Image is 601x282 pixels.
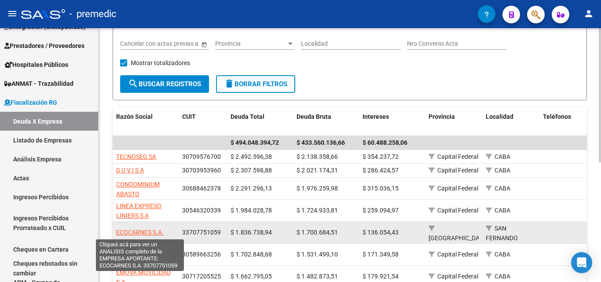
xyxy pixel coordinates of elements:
span: $ 1.702.848,68 [231,251,272,258]
span: CUIT [182,113,196,120]
span: Capital Federal [437,185,478,192]
datatable-header-cell: Intereses [359,107,425,136]
button: Buscar Registros [120,75,209,93]
span: $ 354.237,72 [363,153,399,160]
datatable-header-cell: Deuda Total [227,107,293,136]
span: [GEOGRAPHIC_DATA] [429,234,488,242]
span: 33707751059 [182,229,221,236]
span: Fiscalización RG [4,98,57,107]
datatable-header-cell: Provincia [425,107,482,136]
span: $ 286.424,57 [363,167,399,174]
span: $ 60.488.258,06 [363,139,407,146]
span: Buscar Registros [128,80,201,88]
span: $ 179.921,54 [363,273,399,280]
span: $ 1.482.873,51 [297,273,338,280]
span: Capital Federal [437,251,478,258]
mat-icon: delete [224,78,235,89]
span: Capital Federal [437,153,478,160]
span: $ 1.984.028,78 [231,207,272,214]
span: Borrar Filtros [224,80,287,88]
span: 30703953960 [182,167,221,174]
span: ANMAT - Trazabilidad [4,79,73,88]
span: $ 494.048.394,72 [231,139,279,146]
span: Teléfonos [543,113,571,120]
span: D U V I S A [116,167,144,174]
span: Localidad [486,113,513,120]
span: SAN FERNANDO [486,225,518,242]
span: Provincia [215,40,286,48]
datatable-header-cell: Razón Social [113,107,179,136]
span: CABA [495,273,510,280]
span: $ 136.054,43 [363,229,399,236]
span: CONDOMINIUM ABASTO [GEOGRAPHIC_DATA] S A [116,181,176,218]
span: TECNOSEG SA [116,153,156,160]
span: $ 2.021.174,31 [297,167,338,174]
span: CABA [495,153,510,160]
span: $ 1.531.499,10 [297,251,338,258]
span: Intereses [363,113,389,120]
span: ECOCARNES S.A. [116,229,164,236]
span: 30589663256 [182,251,221,258]
span: CABA [495,207,510,214]
button: Borrar Filtros [216,75,295,93]
span: $ 259.094,97 [363,207,399,214]
datatable-header-cell: Deuda Bruta [293,107,359,136]
span: $ 1.724.933,81 [297,207,338,214]
datatable-header-cell: CUIT [179,107,227,136]
span: $ 1.662.795,05 [231,273,272,280]
span: Prestadores / Proveedores [4,41,84,51]
button: Open calendar [199,40,209,49]
span: $ 2.291.296,13 [231,185,272,192]
span: FUNDACION HOSPITALARIA [116,245,158,262]
span: $ 1.976.259,98 [297,185,338,192]
span: Capital Federal [437,273,478,280]
span: Mostrar totalizadores [131,58,190,68]
span: $ 433.560.136,66 [297,139,345,146]
span: Deuda Bruta [297,113,331,120]
span: $ 171.349,58 [363,251,399,258]
span: 30709576700 [182,153,221,160]
span: - premedic [70,4,117,24]
span: $ 1.836.738,94 [231,229,272,236]
span: $ 315.036,15 [363,185,399,192]
span: $ 1.700.684,51 [297,229,338,236]
span: Razón Social [116,113,153,120]
span: LINEA EXPRESO LINIERS S A [116,202,161,220]
span: 30688462378 [182,185,221,192]
span: CABA [495,185,510,192]
mat-icon: search [128,78,139,89]
span: $ 2.492.596,38 [231,153,272,160]
datatable-header-cell: Localidad [482,107,539,136]
span: Hospitales Públicos [4,60,68,70]
span: $ 2.138.358,66 [297,153,338,160]
mat-icon: menu [7,8,18,19]
span: Provincia [429,113,455,120]
div: Open Intercom Messenger [571,252,592,273]
span: CABA [495,167,510,174]
span: 30717205525 [182,273,221,280]
span: Capital Federal [437,167,478,174]
span: CABA [495,251,510,258]
mat-icon: person [583,8,594,19]
span: $ 2.307.598,88 [231,167,272,174]
span: Capital Federal [437,207,478,214]
span: Deuda Total [231,113,264,120]
span: 30546320339 [182,207,221,214]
